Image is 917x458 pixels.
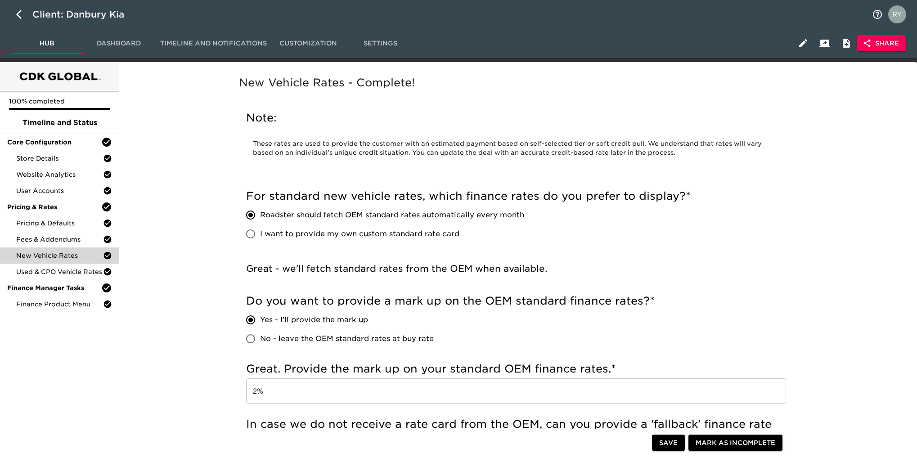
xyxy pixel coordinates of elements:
button: Edit Hub [792,32,814,54]
button: Share [857,35,906,52]
span: Customization [278,38,339,49]
span: Mark as Incomplete [696,437,775,449]
h5: For standard new vehicle rates, which finance rates do you prefer to display? [246,189,786,203]
button: Internal Notes and Comments [836,32,857,54]
span: These rates are used to provide the customer with an estimated payment based on self-selected tie... [253,140,764,156]
h5: Do you want to provide a mark up on the OEM standard finance rates? [246,294,786,308]
span: Roadster should fetch OEM standard rates automatically every month [260,210,524,220]
span: Finance Manager Tasks [7,283,101,292]
img: Profile [888,5,906,23]
span: I want to provide my own custom standard rate card [260,229,459,239]
button: Save [652,435,685,451]
h5: Note: [246,111,786,125]
h5: In case we do not receive a rate card from the OEM, can you provide a 'fallback' finance rate card? [246,417,786,446]
span: Hub [16,38,77,49]
span: Website Analytics [16,170,103,179]
span: Pricing & Rates [7,202,101,211]
span: Pricing & Defaults [16,219,103,228]
button: Client View [814,32,836,54]
span: Finance Product Menu [16,300,103,309]
span: Fees & Addendums [16,235,103,244]
span: Dashboard [88,38,149,49]
span: Store Details [16,154,103,163]
button: notifications [867,4,888,25]
button: Mark as Incomplete [688,435,782,451]
p: 100% completed [9,97,110,106]
span: User Accounts [16,186,103,195]
span: Yes - I'll provide the mark up [260,314,368,325]
span: Save [659,437,678,449]
span: Timeline and Status [7,117,112,128]
h5: New Vehicle Rates - Complete! [239,76,793,90]
span: Core Configuration [7,138,101,147]
span: Settings [350,38,411,49]
h5: Great. Provide the mark up on your standard OEM finance rates. [246,362,786,376]
span: Timeline and Notifications [160,38,267,49]
div: Client: Danbury Kia [32,7,137,22]
span: Used & CPO Vehicle Rates [16,267,103,276]
span: Great - we'll fetch standard rates from the OEM when available. [246,263,547,274]
span: No - leave the OEM standard rates at buy rate [260,333,434,344]
span: Share [864,38,899,49]
span: New Vehicle Rates [16,251,103,260]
